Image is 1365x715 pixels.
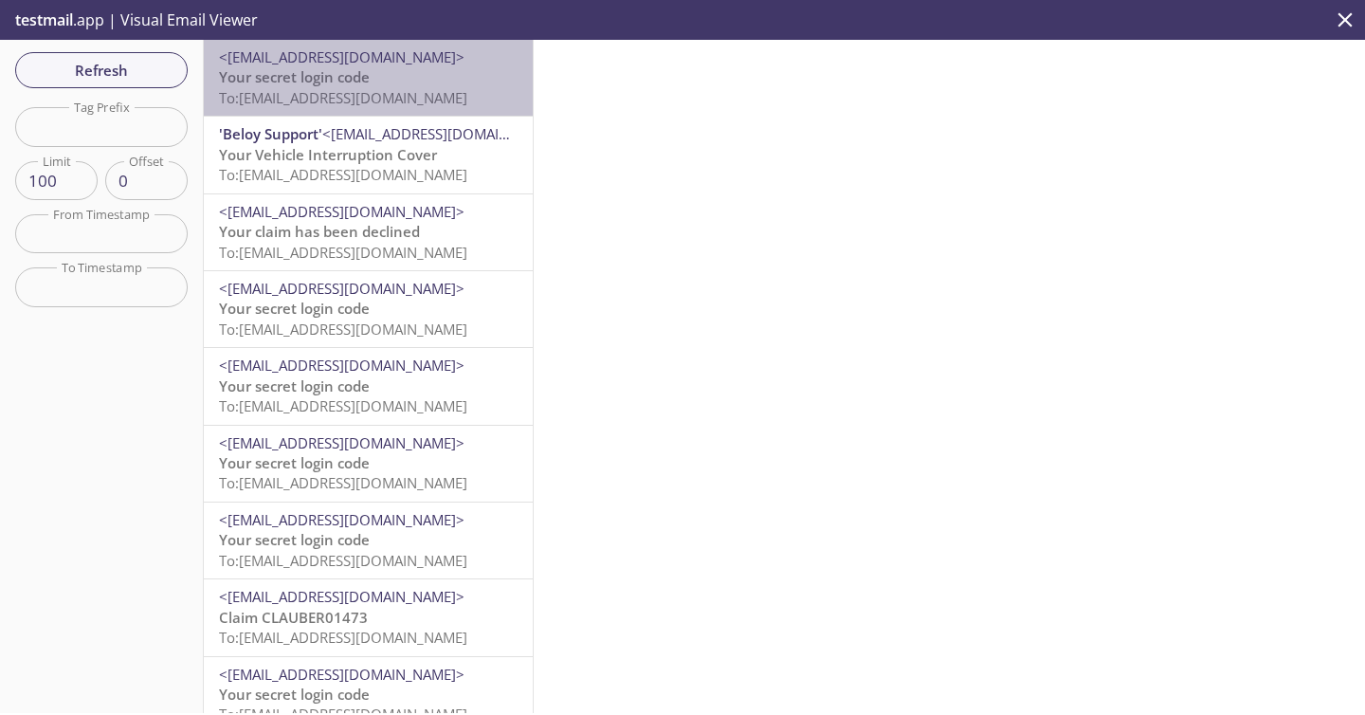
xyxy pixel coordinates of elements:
[30,58,173,82] span: Refresh
[219,685,370,704] span: Your secret login code
[219,320,467,339] span: To: [EMAIL_ADDRESS][DOMAIN_NAME]
[219,145,437,164] span: Your Vehicle Interruption Cover
[15,52,188,88] button: Refresh
[219,165,467,184] span: To: [EMAIL_ADDRESS][DOMAIN_NAME]
[322,124,568,143] span: <[EMAIL_ADDRESS][DOMAIN_NAME]>
[219,587,464,606] span: <[EMAIL_ADDRESS][DOMAIN_NAME]>
[219,243,467,262] span: To: [EMAIL_ADDRESS][DOMAIN_NAME]
[219,473,467,492] span: To: [EMAIL_ADDRESS][DOMAIN_NAME]
[219,608,368,627] span: Claim CLAUBER01473
[204,271,533,347] div: <[EMAIL_ADDRESS][DOMAIN_NAME]>Your secret login codeTo:[EMAIL_ADDRESS][DOMAIN_NAME]
[204,40,533,116] div: <[EMAIL_ADDRESS][DOMAIN_NAME]>Your secret login codeTo:[EMAIL_ADDRESS][DOMAIN_NAME]
[219,67,370,86] span: Your secret login code
[219,665,464,684] span: <[EMAIL_ADDRESS][DOMAIN_NAME]>
[204,579,533,655] div: <[EMAIL_ADDRESS][DOMAIN_NAME]>Claim CLAUBER01473To:[EMAIL_ADDRESS][DOMAIN_NAME]
[219,376,370,395] span: Your secret login code
[204,503,533,578] div: <[EMAIL_ADDRESS][DOMAIN_NAME]>Your secret login codeTo:[EMAIL_ADDRESS][DOMAIN_NAME]
[219,530,370,549] span: Your secret login code
[204,426,533,502] div: <[EMAIL_ADDRESS][DOMAIN_NAME]>Your secret login codeTo:[EMAIL_ADDRESS][DOMAIN_NAME]
[219,124,322,143] span: 'Beloy Support'
[15,9,73,30] span: testmail
[219,510,464,529] span: <[EMAIL_ADDRESS][DOMAIN_NAME]>
[219,222,420,241] span: Your claim has been declined
[219,453,370,472] span: Your secret login code
[219,433,464,452] span: <[EMAIL_ADDRESS][DOMAIN_NAME]>
[219,47,464,66] span: <[EMAIL_ADDRESS][DOMAIN_NAME]>
[219,396,467,415] span: To: [EMAIL_ADDRESS][DOMAIN_NAME]
[204,194,533,270] div: <[EMAIL_ADDRESS][DOMAIN_NAME]>Your claim has been declinedTo:[EMAIL_ADDRESS][DOMAIN_NAME]
[204,348,533,424] div: <[EMAIL_ADDRESS][DOMAIN_NAME]>Your secret login codeTo:[EMAIL_ADDRESS][DOMAIN_NAME]
[219,88,467,107] span: To: [EMAIL_ADDRESS][DOMAIN_NAME]
[219,299,370,318] span: Your secret login code
[219,279,464,298] span: <[EMAIL_ADDRESS][DOMAIN_NAME]>
[219,551,467,570] span: To: [EMAIL_ADDRESS][DOMAIN_NAME]
[219,356,464,375] span: <[EMAIL_ADDRESS][DOMAIN_NAME]>
[219,202,464,221] span: <[EMAIL_ADDRESS][DOMAIN_NAME]>
[204,117,533,192] div: 'Beloy Support'<[EMAIL_ADDRESS][DOMAIN_NAME]>Your Vehicle Interruption CoverTo:[EMAIL_ADDRESS][DO...
[219,628,467,647] span: To: [EMAIL_ADDRESS][DOMAIN_NAME]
